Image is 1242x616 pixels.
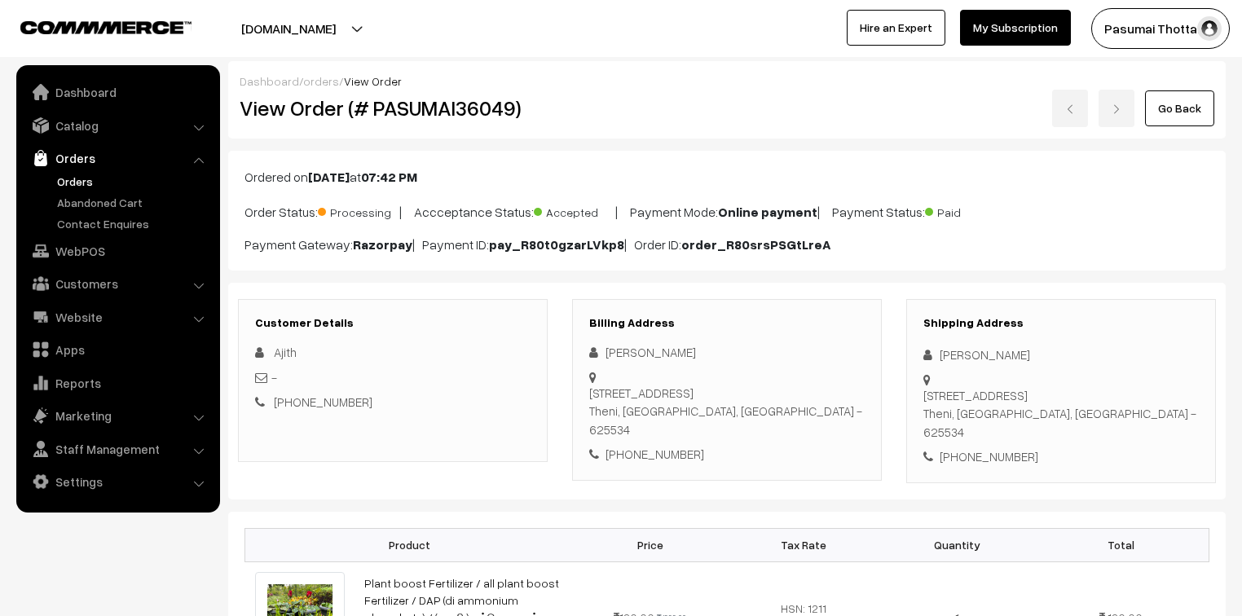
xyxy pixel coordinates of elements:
th: Total [1033,528,1209,561]
a: Staff Management [20,434,214,464]
span: Ajith [274,345,297,359]
div: [PHONE_NUMBER] [589,445,865,464]
p: Payment Gateway: | Payment ID: | Order ID: [244,235,1209,254]
h3: Shipping Address [923,316,1199,330]
div: [PHONE_NUMBER] [923,447,1199,466]
b: [DATE] [308,169,350,185]
th: Product [245,528,574,561]
a: Dashboard [240,74,299,88]
b: Online payment [718,204,817,220]
div: [PERSON_NAME] [589,343,865,362]
button: [DOMAIN_NAME] [184,8,393,49]
div: - [255,368,531,387]
a: Marketing [20,401,214,430]
a: Settings [20,467,214,496]
a: COMMMERCE [20,16,163,36]
b: 07:42 PM [361,169,417,185]
a: My Subscription [960,10,1071,46]
div: [STREET_ADDRESS] Theni, [GEOGRAPHIC_DATA], [GEOGRAPHIC_DATA] - 625534 [589,384,865,439]
a: Catalog [20,111,214,140]
span: Accepted [534,200,615,221]
h2: View Order (# PASUMAI36049) [240,95,548,121]
div: / / [240,73,1214,90]
a: orders [303,74,339,88]
th: Quantity [880,528,1033,561]
a: Customers [20,269,214,298]
a: [PHONE_NUMBER] [274,394,372,409]
span: View Order [344,74,402,88]
a: Apps [20,335,214,364]
button: Pasumai Thotta… [1091,8,1230,49]
h3: Customer Details [255,316,531,330]
a: Abandoned Cart [53,194,214,211]
h3: Billing Address [589,316,865,330]
span: Paid [925,200,1006,221]
a: Contact Enquires [53,215,214,232]
a: Orders [53,173,214,190]
div: [STREET_ADDRESS] Theni, [GEOGRAPHIC_DATA], [GEOGRAPHIC_DATA] - 625534 [923,386,1199,442]
a: WebPOS [20,236,214,266]
a: Hire an Expert [847,10,945,46]
b: pay_R80t0gzarLVkp8 [489,236,624,253]
a: Orders [20,143,214,173]
a: Reports [20,368,214,398]
b: Razorpay [353,236,412,253]
a: Website [20,302,214,332]
b: order_R80srsPSGtLreA [681,236,831,253]
img: COMMMERCE [20,21,192,33]
th: Tax Rate [727,528,880,561]
p: Ordered on at [244,167,1209,187]
p: Order Status: | Accceptance Status: | Payment Mode: | Payment Status: [244,200,1209,222]
div: [PERSON_NAME] [923,345,1199,364]
span: Processing [318,200,399,221]
a: Dashboard [20,77,214,107]
img: user [1197,16,1222,41]
th: Price [574,528,727,561]
a: Go Back [1145,90,1214,126]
